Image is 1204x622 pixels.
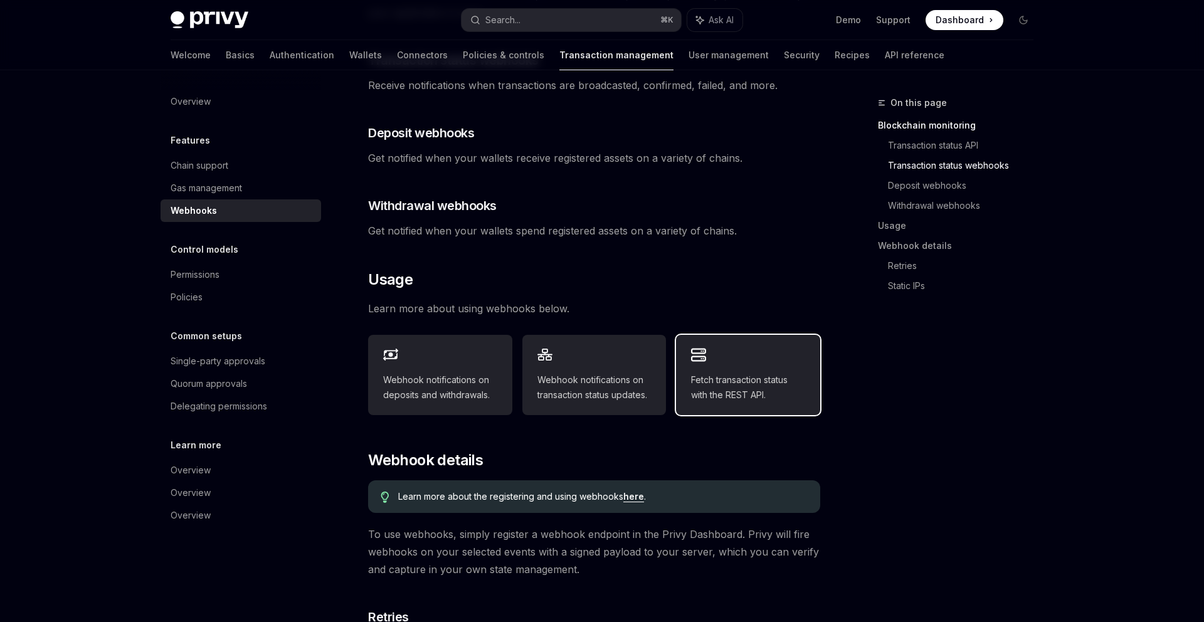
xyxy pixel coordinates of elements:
[835,40,870,70] a: Recipes
[171,181,242,196] div: Gas management
[171,158,228,173] div: Chain support
[171,94,211,109] div: Overview
[689,40,769,70] a: User management
[171,463,211,478] div: Overview
[368,197,497,214] span: Withdrawal webhooks
[885,40,944,70] a: API reference
[784,40,820,70] a: Security
[836,14,861,26] a: Demo
[888,256,1043,276] a: Retries
[161,372,321,395] a: Quorum approvals
[161,504,321,527] a: Overview
[368,450,483,470] span: Webhook details
[368,525,820,578] span: To use webhooks, simply register a webhook endpoint in the Privy Dashboard. Privy will fire webho...
[888,196,1043,216] a: Withdrawal webhooks
[171,376,247,391] div: Quorum approvals
[876,14,911,26] a: Support
[522,335,667,415] a: Webhook notifications on transaction status updates.
[171,242,238,257] h5: Control models
[878,236,1043,256] a: Webhook details
[270,40,334,70] a: Authentication
[368,149,820,167] span: Get notified when your wallets receive registered assets on a variety of chains.
[161,350,321,372] a: Single-party approvals
[381,492,389,503] svg: Tip
[368,222,820,240] span: Get notified when your wallets spend registered assets on a variety of chains.
[926,10,1003,30] a: Dashboard
[171,267,219,282] div: Permissions
[171,508,211,523] div: Overview
[171,203,217,218] div: Webhooks
[161,90,321,113] a: Overview
[368,76,820,94] span: Receive notifications when transactions are broadcasted, confirmed, failed, and more.
[691,372,805,403] span: Fetch transaction status with the REST API.
[936,14,984,26] span: Dashboard
[368,270,413,290] span: Usage
[161,482,321,504] a: Overview
[559,40,673,70] a: Transaction management
[398,490,808,503] span: Learn more about the registering and using webhooks .
[368,335,512,415] a: Webhook notifications on deposits and withdrawals.
[709,14,734,26] span: Ask AI
[226,40,255,70] a: Basics
[462,9,681,31] button: Search...⌘K
[161,263,321,286] a: Permissions
[660,15,673,25] span: ⌘ K
[161,154,321,177] a: Chain support
[383,372,497,403] span: Webhook notifications on deposits and withdrawals.
[397,40,448,70] a: Connectors
[171,40,211,70] a: Welcome
[161,177,321,199] a: Gas management
[890,95,947,110] span: On this page
[485,13,520,28] div: Search...
[349,40,382,70] a: Wallets
[687,9,742,31] button: Ask AI
[171,329,242,344] h5: Common setups
[888,155,1043,176] a: Transaction status webhooks
[161,286,321,308] a: Policies
[878,115,1043,135] a: Blockchain monitoring
[161,199,321,222] a: Webhooks
[171,290,203,305] div: Policies
[888,135,1043,155] a: Transaction status API
[676,335,820,415] a: Fetch transaction status with the REST API.
[368,124,474,142] span: Deposit webhooks
[463,40,544,70] a: Policies & controls
[161,395,321,418] a: Delegating permissions
[1013,10,1033,30] button: Toggle dark mode
[171,354,265,369] div: Single-party approvals
[888,176,1043,196] a: Deposit webhooks
[171,485,211,500] div: Overview
[878,216,1043,236] a: Usage
[537,372,652,403] span: Webhook notifications on transaction status updates.
[888,276,1043,296] a: Static IPs
[171,11,248,29] img: dark logo
[171,133,210,148] h5: Features
[623,491,644,502] a: here
[171,399,267,414] div: Delegating permissions
[161,459,321,482] a: Overview
[171,438,221,453] h5: Learn more
[368,300,820,317] span: Learn more about using webhooks below.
